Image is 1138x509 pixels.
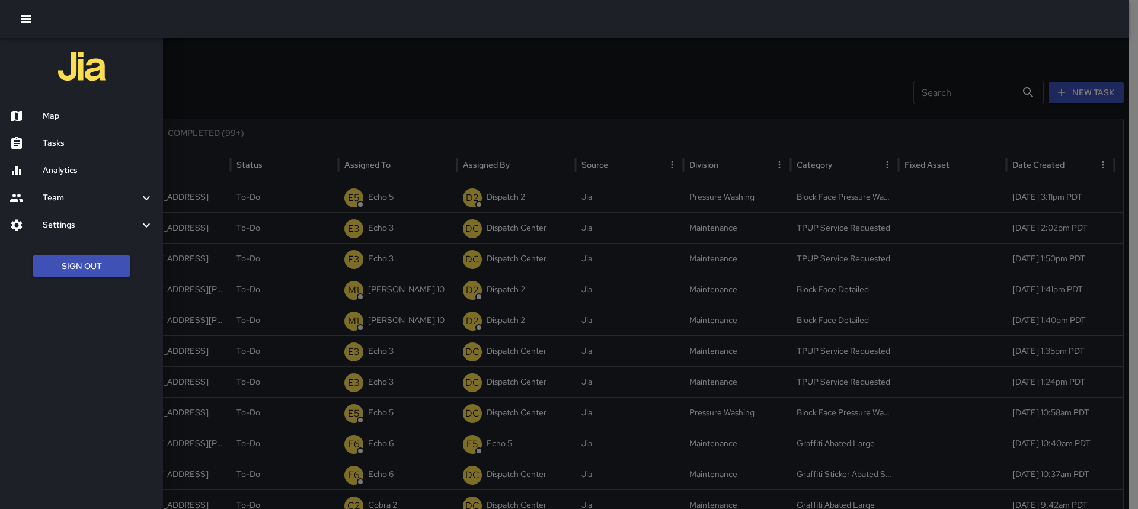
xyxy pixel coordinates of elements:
h6: Settings [43,219,139,232]
button: Sign Out [33,255,130,277]
h6: Team [43,191,139,204]
h6: Map [43,110,154,123]
img: jia-logo [58,43,106,90]
h6: Tasks [43,137,154,150]
h6: Analytics [43,164,154,177]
